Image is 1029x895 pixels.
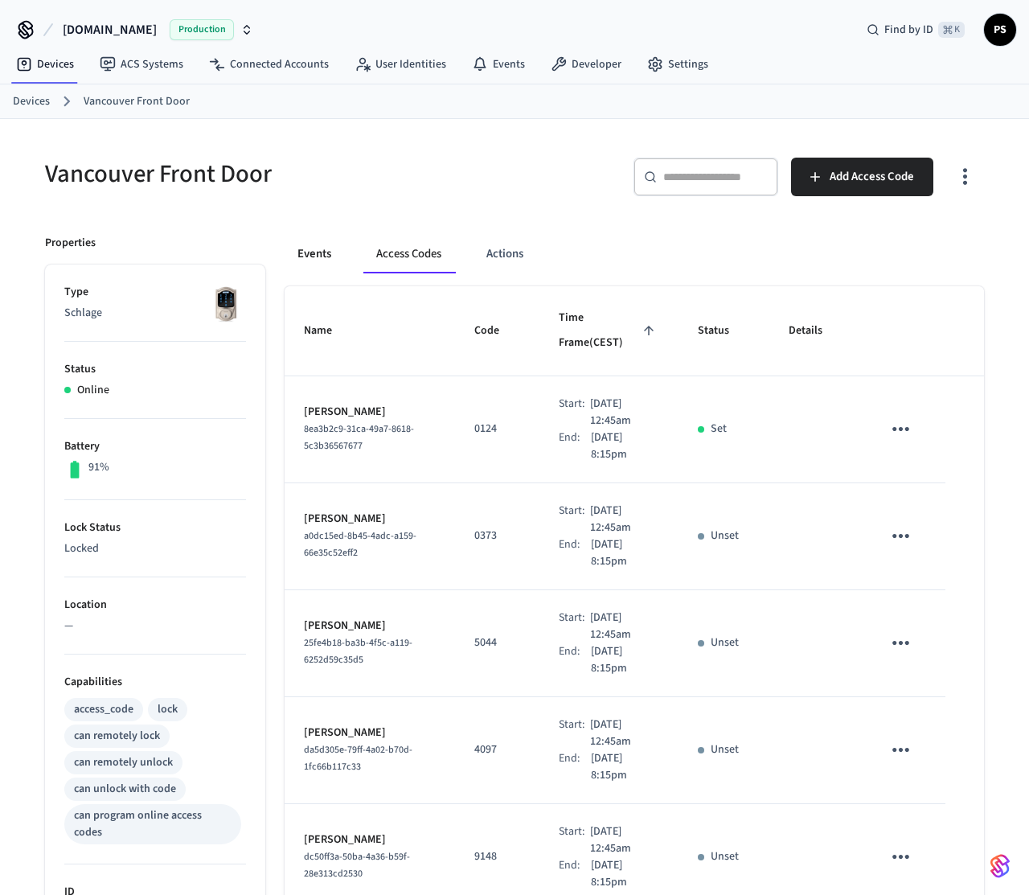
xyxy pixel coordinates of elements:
[591,750,658,784] p: [DATE] 8:15pm
[87,50,196,79] a: ACS Systems
[74,807,232,841] div: can program online access codes
[938,22,965,38] span: ⌘ K
[559,429,592,463] div: End:
[559,643,592,677] div: End:
[474,421,520,437] p: 0124
[711,421,727,437] p: Set
[986,15,1015,44] span: PS
[342,50,459,79] a: User Identities
[559,857,592,891] div: End:
[559,536,592,570] div: End:
[304,850,410,881] span: dc50ff3a-50ba-4a36-b59f-28e313cd2530
[591,857,658,891] p: [DATE] 8:15pm
[304,743,412,774] span: da5d305e-79ff-4a02-b70d-1fc66b117c33
[13,93,50,110] a: Devices
[88,459,109,476] p: 91%
[170,19,234,40] span: Production
[474,634,520,651] p: 5044
[590,610,659,643] p: [DATE] 12:45am
[830,166,914,187] span: Add Access Code
[559,823,590,857] div: Start:
[304,511,436,528] p: [PERSON_NAME]
[791,158,933,196] button: Add Access Code
[45,235,96,252] p: Properties
[3,50,87,79] a: Devices
[45,158,505,191] h5: Vancouver Front Door
[74,701,133,718] div: access_code
[538,50,634,79] a: Developer
[77,382,109,399] p: Online
[559,306,659,356] span: Time Frame(CEST)
[711,848,739,865] p: Unset
[158,701,178,718] div: lock
[474,528,520,544] p: 0373
[63,20,157,39] span: [DOMAIN_NAME]
[590,716,659,750] p: [DATE] 12:45am
[304,618,436,634] p: [PERSON_NAME]
[304,318,353,343] span: Name
[304,636,412,667] span: 25fe4b18-ba3b-4f5c-a119-6252d59c35d5
[591,643,658,677] p: [DATE] 8:15pm
[559,503,590,536] div: Start:
[591,429,658,463] p: [DATE] 8:15pm
[591,536,658,570] p: [DATE] 8:15pm
[64,618,246,634] p: —
[474,741,520,758] p: 4097
[304,404,436,421] p: [PERSON_NAME]
[559,610,590,643] div: Start:
[884,22,933,38] span: Find by ID
[474,235,536,273] button: Actions
[459,50,538,79] a: Events
[64,305,246,322] p: Schlage
[854,15,978,44] div: Find by ID⌘ K
[206,284,246,324] img: Schlage Sense Smart Deadbolt with Camelot Trim, Front
[304,422,414,453] span: 8ea3b2c9-31ca-49a7-8618-5c3b36567677
[74,728,160,745] div: can remotely lock
[711,634,739,651] p: Unset
[559,396,590,429] div: Start:
[474,848,520,865] p: 9148
[698,318,750,343] span: Status
[590,503,659,536] p: [DATE] 12:45am
[64,540,246,557] p: Locked
[64,284,246,301] p: Type
[64,674,246,691] p: Capabilities
[559,750,592,784] div: End:
[304,725,436,741] p: [PERSON_NAME]
[285,235,984,273] div: ant example
[304,831,436,848] p: [PERSON_NAME]
[990,853,1010,879] img: SeamLogoGradient.69752ec5.svg
[64,519,246,536] p: Lock Status
[789,318,843,343] span: Details
[590,396,659,429] p: [DATE] 12:45am
[64,597,246,614] p: Location
[285,235,344,273] button: Events
[64,361,246,378] p: Status
[363,235,454,273] button: Access Codes
[74,781,176,798] div: can unlock with code
[711,741,739,758] p: Unset
[634,50,721,79] a: Settings
[474,318,520,343] span: Code
[984,14,1016,46] button: PS
[559,716,590,750] div: Start:
[74,754,173,771] div: can remotely unlock
[196,50,342,79] a: Connected Accounts
[590,823,659,857] p: [DATE] 12:45am
[84,93,190,110] a: Vancouver Front Door
[711,528,739,544] p: Unset
[64,438,246,455] p: Battery
[304,529,416,560] span: a0dc15ed-8b45-4adc-a159-66e35c52eff2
